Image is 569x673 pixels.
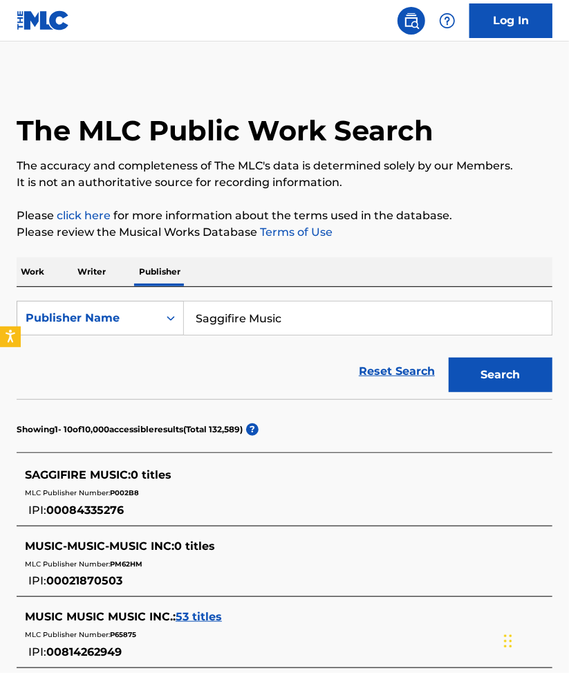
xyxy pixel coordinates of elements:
[28,504,46,517] span: IPI:
[469,3,552,38] a: Log In
[17,10,70,30] img: MLC Logo
[25,610,176,623] span: MUSIC MUSIC MUSIC INC. :
[174,540,215,553] span: 0 titles
[110,560,142,569] span: PM62HM
[246,423,259,436] span: ?
[17,257,48,286] p: Work
[46,645,122,658] span: 00814262949
[46,504,124,517] span: 00084335276
[110,488,139,497] span: P002B8
[439,12,456,29] img: help
[398,7,425,35] a: Public Search
[176,610,222,623] span: 53 titles
[73,257,110,286] p: Writer
[17,208,552,224] p: Please for more information about the terms used in the database.
[25,560,110,569] span: MLC Publisher Number:
[504,620,512,662] div: Drag
[25,540,174,553] span: MUSIC-MUSIC-MUSIC INC :
[17,224,552,241] p: Please review the Musical Works Database
[403,12,420,29] img: search
[500,607,569,673] iframe: Chat Widget
[26,310,150,326] div: Publisher Name
[28,645,46,658] span: IPI:
[257,225,333,239] a: Terms of Use
[110,630,136,639] span: P65875
[17,174,552,191] p: It is not an authoritative source for recording information.
[25,630,110,639] span: MLC Publisher Number:
[57,209,111,222] a: click here
[449,358,552,392] button: Search
[25,468,131,481] span: SAGGIFIRE MUSIC :
[17,301,552,399] form: Search Form
[433,7,461,35] div: Help
[28,574,46,587] span: IPI:
[131,468,171,481] span: 0 titles
[25,488,110,497] span: MLC Publisher Number:
[135,257,185,286] p: Publisher
[17,423,243,436] p: Showing 1 - 10 of 10,000 accessible results (Total 132,589 )
[17,113,433,148] h1: The MLC Public Work Search
[46,574,122,587] span: 00021870503
[17,158,552,174] p: The accuracy and completeness of The MLC's data is determined solely by our Members.
[352,356,442,387] a: Reset Search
